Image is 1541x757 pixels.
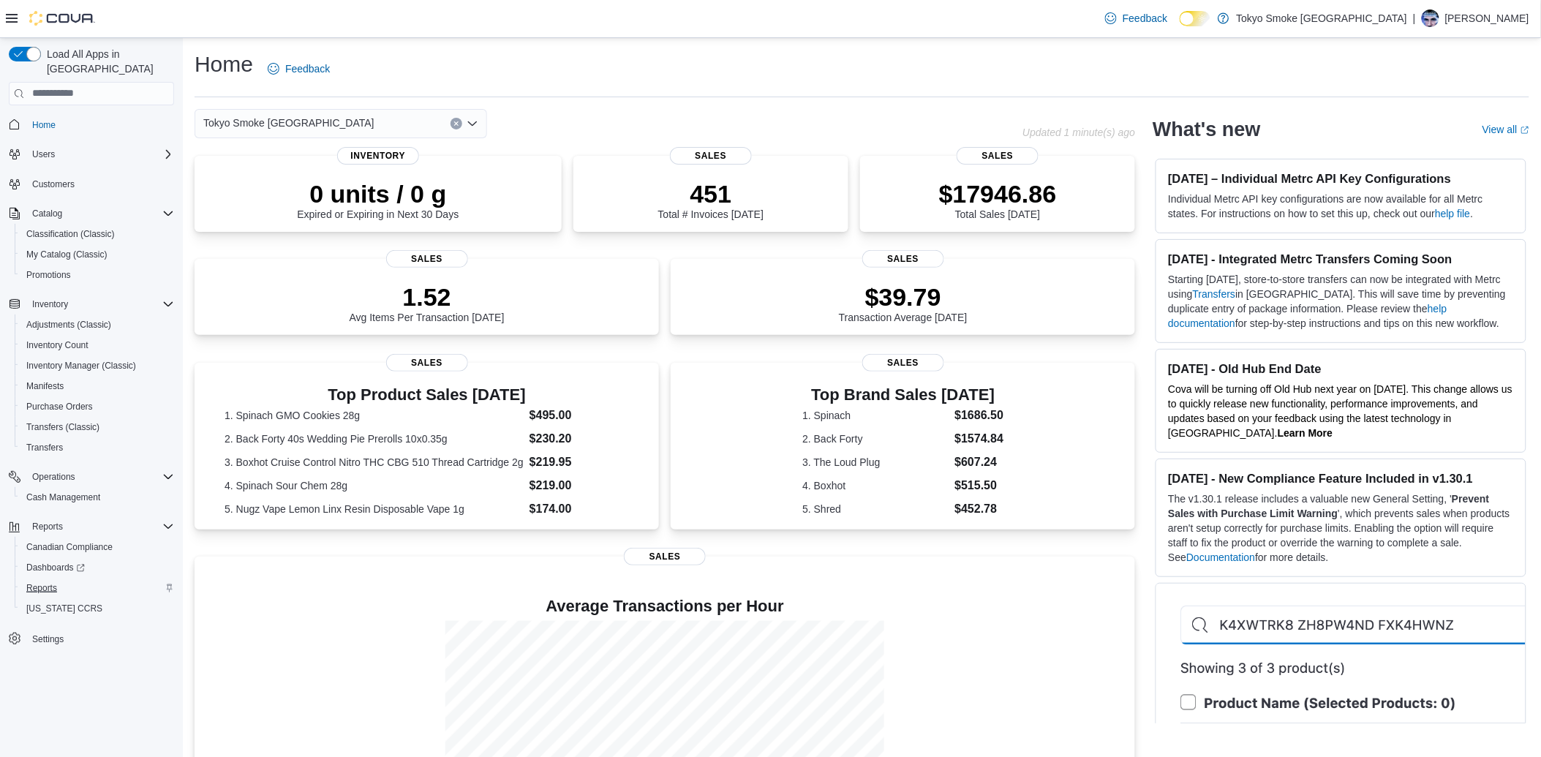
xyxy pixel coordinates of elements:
[15,244,180,265] button: My Catalog (Classic)
[1413,10,1416,27] p: |
[15,396,180,417] button: Purchase Orders
[20,559,174,576] span: Dashboards
[32,148,55,160] span: Users
[1168,361,1514,376] h3: [DATE] - Old Hub End Date
[1278,427,1333,439] strong: Learn More
[839,282,968,323] div: Transaction Average [DATE]
[26,176,80,193] a: Customers
[20,246,174,263] span: My Catalog (Classic)
[20,398,99,415] a: Purchase Orders
[26,492,100,503] span: Cash Management
[26,518,69,535] button: Reports
[350,282,505,323] div: Avg Items Per Transaction [DATE]
[955,430,1004,448] dd: $1574.84
[20,336,94,354] a: Inventory Count
[1168,252,1514,266] h3: [DATE] - Integrated Metrc Transfers Coming Soon
[29,11,95,26] img: Cova
[225,386,629,404] h3: Top Product Sales [DATE]
[297,179,459,220] div: Expired or Expiring in Next 30 Days
[20,398,174,415] span: Purchase Orders
[802,432,949,446] dt: 2. Back Forty
[957,147,1039,165] span: Sales
[1168,492,1514,565] p: The v1.30.1 release includes a valuable new General Setting, ' ', which prevents sales when produ...
[1168,471,1514,486] h3: [DATE] - New Compliance Feature Included in v1.30.1
[350,282,505,312] p: 1.52
[20,336,174,354] span: Inventory Count
[26,630,69,648] a: Settings
[20,600,108,617] a: [US_STATE] CCRS
[26,269,71,281] span: Promotions
[337,147,419,165] span: Inventory
[26,401,93,413] span: Purchase Orders
[955,500,1004,518] dd: $452.78
[225,478,524,493] dt: 4. Spinach Sour Chem 28g
[15,355,180,376] button: Inventory Manager (Classic)
[20,377,69,395] a: Manifests
[20,418,105,436] a: Transfers (Classic)
[15,335,180,355] button: Inventory Count
[15,598,180,619] button: [US_STATE] CCRS
[20,600,174,617] span: Washington CCRS
[26,360,136,372] span: Inventory Manager (Classic)
[26,295,174,313] span: Inventory
[26,421,99,433] span: Transfers (Classic)
[15,417,180,437] button: Transfers (Classic)
[939,179,1057,208] p: $17946.86
[20,579,174,597] span: Reports
[203,114,374,132] span: Tokyo Smoke [GEOGRAPHIC_DATA]
[658,179,764,220] div: Total # Invoices [DATE]
[802,455,949,470] dt: 3. The Loud Plug
[26,116,61,134] a: Home
[32,298,68,310] span: Inventory
[285,61,330,76] span: Feedback
[862,250,944,268] span: Sales
[26,295,74,313] button: Inventory
[1153,118,1260,141] h2: What's new
[32,521,63,532] span: Reports
[26,249,108,260] span: My Catalog (Classic)
[955,407,1004,424] dd: $1686.50
[1168,272,1514,331] p: Starting [DATE], store-to-store transfers can now be integrated with Metrc using in [GEOGRAPHIC_D...
[26,205,174,222] span: Catalog
[1521,126,1529,135] svg: External link
[15,265,180,285] button: Promotions
[1237,10,1408,27] p: Tokyo Smoke [GEOGRAPHIC_DATA]
[1435,208,1470,219] a: help file
[20,489,106,506] a: Cash Management
[26,319,111,331] span: Adjustments (Classic)
[20,225,121,243] a: Classification (Classic)
[20,579,63,597] a: Reports
[530,453,629,471] dd: $219.95
[225,432,524,446] dt: 2. Back Forty 40s Wedding Pie Prerolls 10x0.35g
[1168,383,1512,439] span: Cova will be turning off Old Hub next year on [DATE]. This change allows us to quickly release ne...
[20,225,174,243] span: Classification (Classic)
[1168,303,1447,329] a: help documentation
[26,205,68,222] button: Catalog
[3,628,180,649] button: Settings
[225,408,524,423] dt: 1. Spinach GMO Cookies 28g
[32,119,56,131] span: Home
[3,467,180,487] button: Operations
[225,502,524,516] dt: 5. Nugz Vape Lemon Linx Resin Disposable Vape 1g
[26,228,115,240] span: Classification (Classic)
[26,339,88,351] span: Inventory Count
[802,502,949,516] dt: 5. Shred
[26,541,113,553] span: Canadian Compliance
[15,487,180,508] button: Cash Management
[955,477,1004,494] dd: $515.50
[1168,171,1514,186] h3: [DATE] – Individual Metrc API Key Configurations
[26,116,174,134] span: Home
[26,582,57,594] span: Reports
[530,407,629,424] dd: $495.00
[20,357,142,374] a: Inventory Manager (Classic)
[3,294,180,315] button: Inventory
[3,114,180,135] button: Home
[26,562,85,573] span: Dashboards
[297,179,459,208] p: 0 units / 0 g
[20,418,174,436] span: Transfers (Classic)
[20,266,174,284] span: Promotions
[20,559,91,576] a: Dashboards
[206,598,1123,615] h4: Average Transactions per Hour
[20,439,174,456] span: Transfers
